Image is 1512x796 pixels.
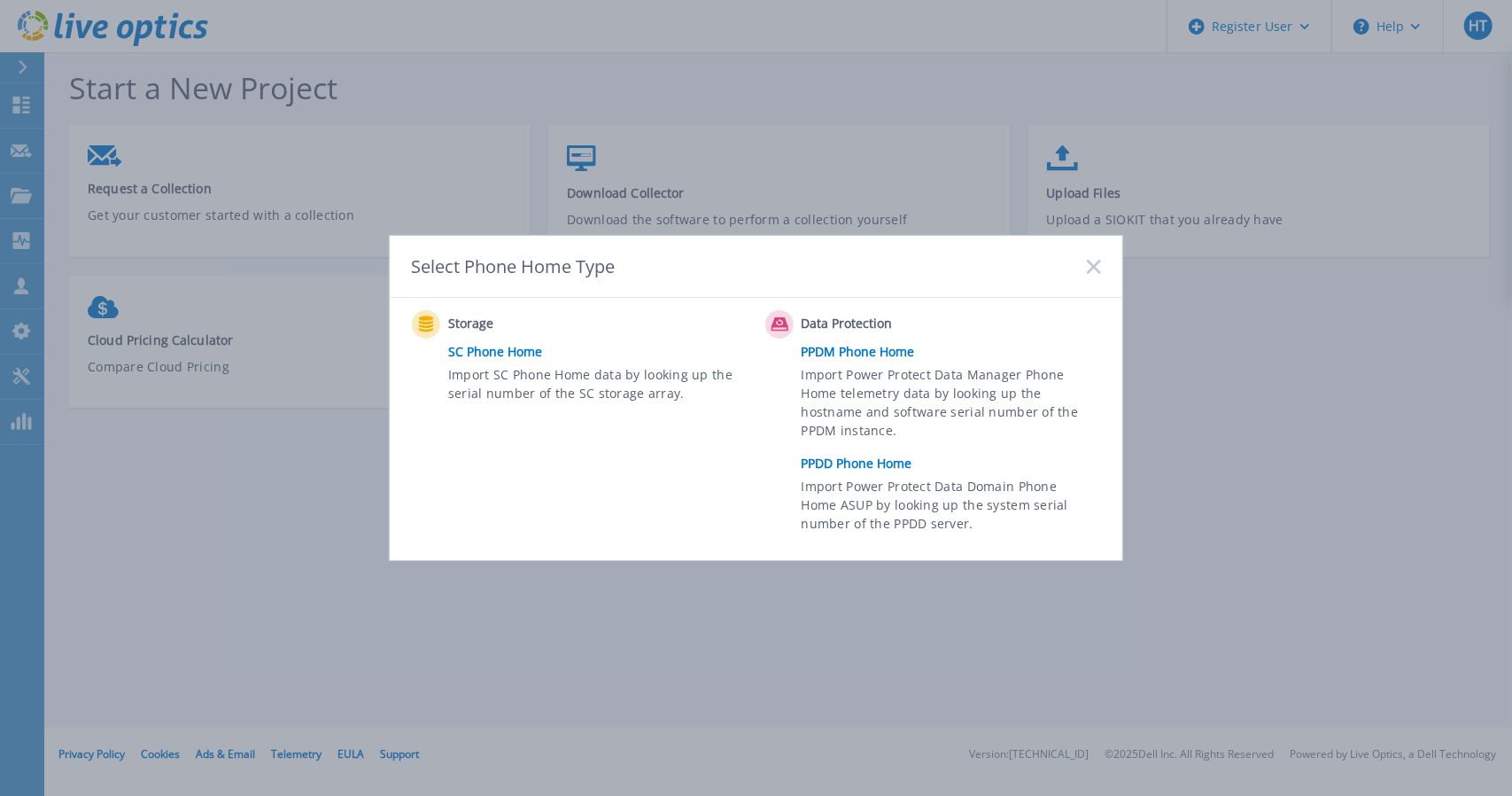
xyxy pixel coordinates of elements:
[802,339,1110,365] a: PPDM Phone Home
[802,450,1110,477] a: PPDD Phone Home
[448,339,756,365] a: SC Phone Home
[448,365,743,406] span: Import SC Phone Home data by looking up the serial number of the SC storage array.
[802,365,1097,447] span: Import Power Protect Data Manager Phone Home telemetry data by looking up the hostname and softwa...
[448,314,624,335] span: Storage
[411,254,616,278] div: Select Phone Home Type
[802,314,978,335] span: Data Protection
[802,477,1097,538] span: Import Power Protect Data Domain Phone Home ASUP by looking up the system serial number of the PP...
